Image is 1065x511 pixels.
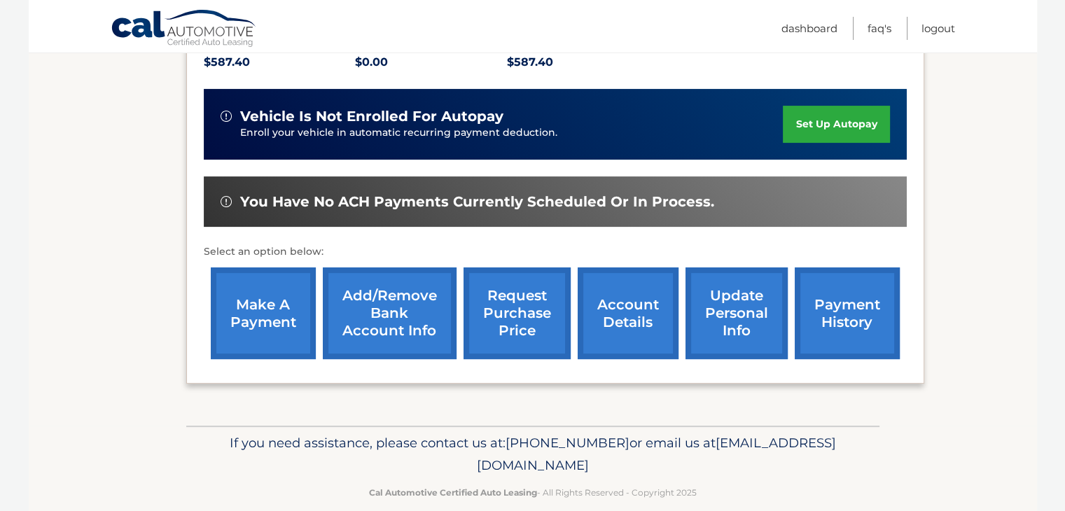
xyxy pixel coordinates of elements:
a: Dashboard [781,17,837,40]
a: Logout [921,17,955,40]
a: update personal info [685,267,788,359]
span: [PHONE_NUMBER] [506,435,629,451]
a: set up autopay [783,106,889,143]
p: $0.00 [355,52,507,72]
p: $587.40 [507,52,659,72]
img: alert-white.svg [221,196,232,207]
a: Add/Remove bank account info [323,267,457,359]
a: FAQ's [868,17,891,40]
a: Cal Automotive [111,9,258,50]
a: account details [578,267,678,359]
p: Enroll your vehicle in automatic recurring payment deduction. [240,125,784,141]
span: [EMAIL_ADDRESS][DOMAIN_NAME] [477,435,836,473]
p: If you need assistance, please contact us at: or email us at [195,432,870,477]
p: - All Rights Reserved - Copyright 2025 [195,485,870,500]
span: You have no ACH payments currently scheduled or in process. [240,193,714,211]
strong: Cal Automotive Certified Auto Leasing [369,487,537,498]
span: vehicle is not enrolled for autopay [240,108,503,125]
a: make a payment [211,267,316,359]
p: Select an option below: [204,244,907,260]
p: $587.40 [204,52,356,72]
a: payment history [795,267,900,359]
img: alert-white.svg [221,111,232,122]
a: request purchase price [464,267,571,359]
